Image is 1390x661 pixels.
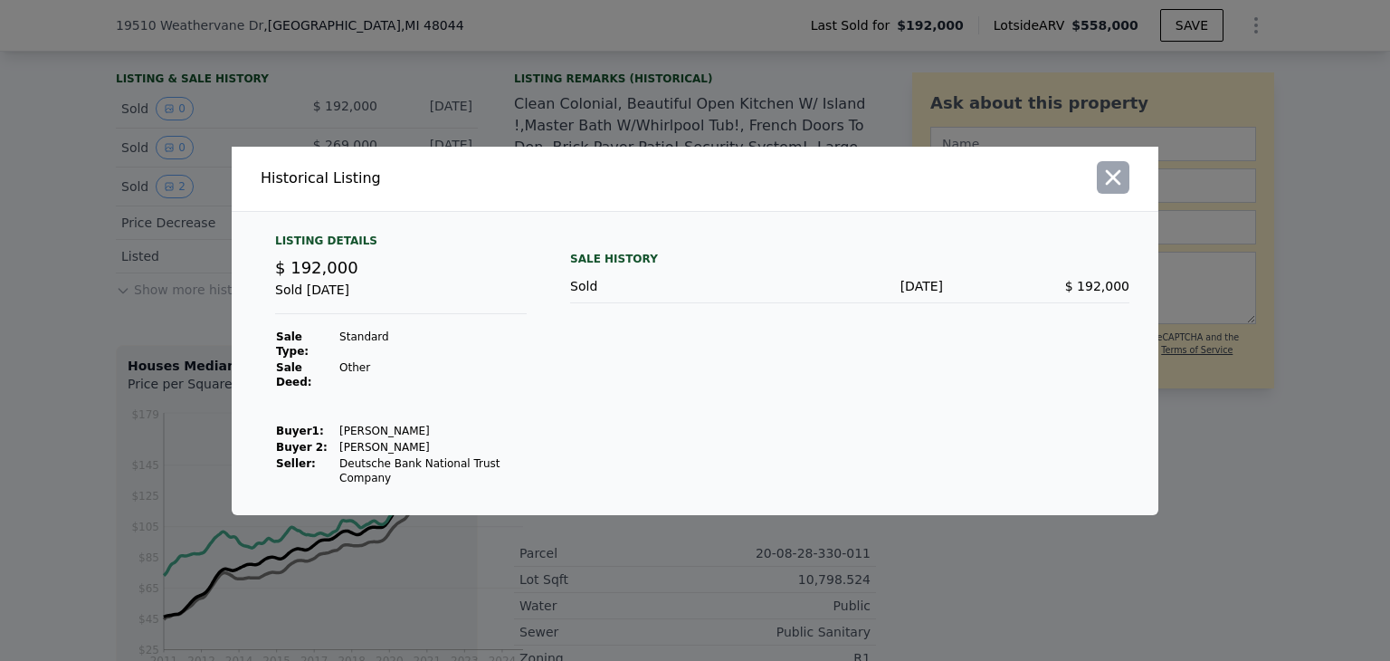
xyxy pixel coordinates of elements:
div: [DATE] [757,277,943,295]
td: [PERSON_NAME] [338,439,527,455]
td: Standard [338,329,527,359]
div: Sold [DATE] [275,281,527,314]
div: Sale History [570,248,1129,270]
span: $ 192,000 [275,258,358,277]
td: [PERSON_NAME] [338,423,527,439]
td: Deutsche Bank National Trust Company [338,455,527,486]
div: Historical Listing [261,168,688,189]
div: Sold [570,277,757,295]
span: $ 192,000 [1065,279,1129,293]
strong: Sale Type: [276,330,309,358]
td: Other [338,359,527,390]
strong: Seller : [276,457,316,470]
div: Listing Details [275,234,527,255]
strong: Buyer 1 : [276,425,324,437]
strong: Sale Deed: [276,361,312,388]
strong: Buyer 2: [276,441,328,454]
